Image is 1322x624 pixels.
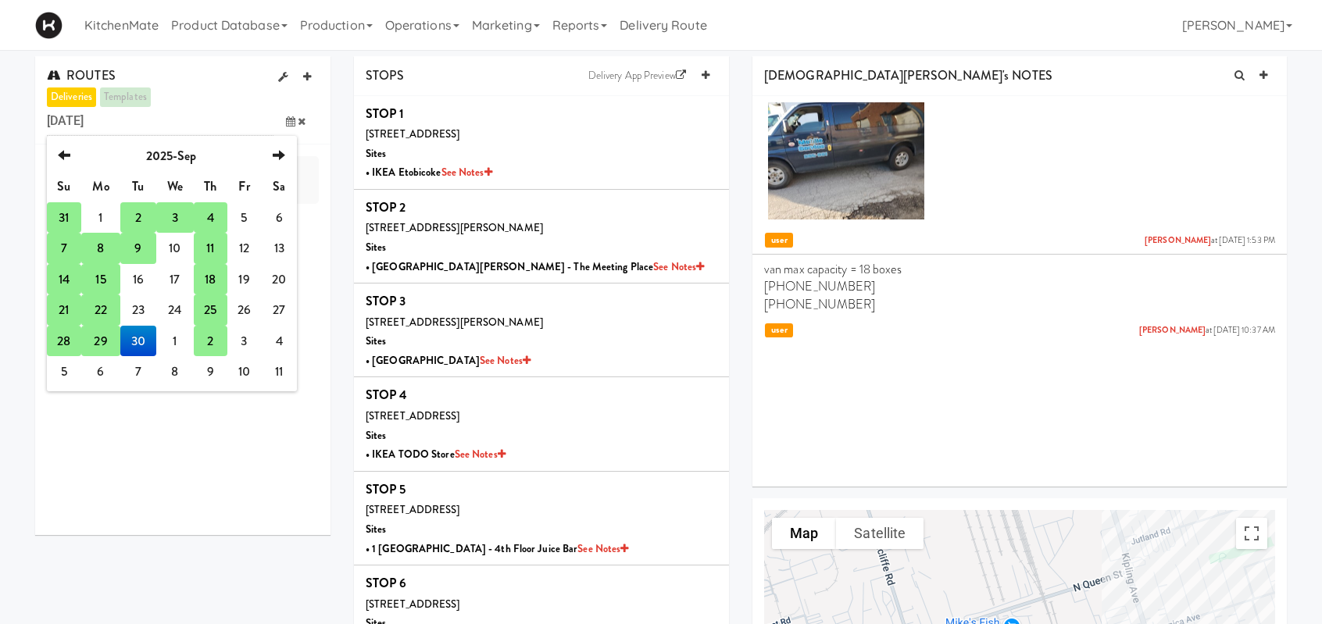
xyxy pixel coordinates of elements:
th: Th [194,171,227,202]
td: 3 [227,326,262,357]
td: 5 [47,356,81,387]
td: 6 [261,202,297,234]
a: See Notes [455,447,506,462]
a: [PERSON_NAME] [1139,324,1206,336]
td: 13 [261,233,297,264]
li: STOP 2[STREET_ADDRESS][PERSON_NAME]Sites• [GEOGRAPHIC_DATA][PERSON_NAME] - The Meeting PlaceSee N... [354,190,729,283]
td: 20 [261,264,297,295]
a: See Notes [480,353,531,368]
td: 3 [156,202,195,234]
td: 30 [120,326,155,357]
td: 8 [81,233,120,264]
span: at [DATE] 10:37 AM [1139,325,1275,337]
a: [PERSON_NAME] [1145,234,1211,246]
th: Mo [81,171,120,202]
td: 11 [194,233,227,264]
td: 16 [120,264,155,295]
b: Sites [366,522,387,537]
td: 6 [81,356,120,387]
li: STOP 4[STREET_ADDRESS]Sites• IKEA TODO StoreSee Notes [354,377,729,471]
div: [STREET_ADDRESS][PERSON_NAME] [366,313,717,333]
li: STOP 3[STREET_ADDRESS][PERSON_NAME]Sites• [GEOGRAPHIC_DATA]See Notes [354,283,729,377]
td: 23 [120,294,155,326]
button: Toggle fullscreen view [1236,518,1267,549]
button: Show street map [772,518,836,549]
td: 4 [194,202,227,234]
td: 29 [81,326,120,357]
div: [STREET_ADDRESS] [366,407,717,426]
b: • 1 [GEOGRAPHIC_DATA] - 4th Floor Juice Bar [366,541,628,556]
td: 22 [81,294,120,326]
td: 10 [156,233,195,264]
div: [STREET_ADDRESS] [366,125,717,144]
span: [DEMOGRAPHIC_DATA][PERSON_NAME]'s NOTES [764,66,1052,84]
a: Delivery App Preview [581,64,694,87]
li: STOP 5[STREET_ADDRESS]Sites• 1 [GEOGRAPHIC_DATA] - 4th Floor Juice BarSee Notes [354,472,729,565]
td: 5 [227,202,262,234]
td: 7 [120,356,155,387]
p: [PHONE_NUMBER] [764,278,1275,295]
a: deliveries [47,87,96,107]
td: 24 [156,294,195,326]
td: 7 [47,233,81,264]
td: 17 [156,264,195,295]
th: Sa [261,171,297,202]
td: 10 [227,356,262,387]
td: 15 [81,264,120,295]
b: STOP 3 [366,292,406,310]
b: STOP 6 [366,574,407,592]
th: Su [47,171,81,202]
b: • [GEOGRAPHIC_DATA] [366,353,531,368]
td: 19 [227,264,262,295]
td: 28 [47,326,81,357]
div: [STREET_ADDRESS][PERSON_NAME] [366,219,717,238]
p: van max capacity = 18 boxes [764,261,1275,278]
td: 18 [194,264,227,295]
img: Micromart [35,12,63,39]
th: 2025-Sep [81,141,262,172]
b: STOP 1 [366,105,405,123]
td: 21 [47,294,81,326]
td: 12 [227,233,262,264]
b: • [GEOGRAPHIC_DATA][PERSON_NAME] - The Meeting Place [366,259,704,274]
td: 11 [261,356,297,387]
b: STOP 4 [366,386,408,404]
td: 2 [194,326,227,357]
img: qwf3lfmbytrhmqksothg.jpg [768,102,924,219]
span: at [DATE] 1:53 PM [1145,235,1275,247]
a: See Notes [441,165,492,180]
b: Sites [366,146,387,161]
button: Show satellite imagery [836,518,924,549]
td: 1 [81,202,120,234]
td: 14 [47,264,81,295]
td: 8 [156,356,195,387]
a: See Notes [577,541,628,556]
td: 2 [120,202,155,234]
th: Fr [227,171,262,202]
p: [PHONE_NUMBER] [764,296,1275,313]
td: 27 [261,294,297,326]
b: Sites [366,240,387,255]
td: 31 [47,202,81,234]
th: Tu [120,171,155,202]
div: [STREET_ADDRESS] [366,501,717,520]
b: • IKEA TODO Store [366,447,506,462]
span: user [765,233,793,248]
b: STOP 2 [366,198,406,216]
span: STOPS [366,66,405,84]
span: ROUTES [47,66,116,84]
td: 9 [120,233,155,264]
td: 26 [227,294,262,326]
li: STOP 1[STREET_ADDRESS]Sites• IKEA EtobicokeSee Notes [354,96,729,190]
b: • IKEA Etobicoke [366,165,492,180]
b: Sites [366,333,387,348]
td: 9 [194,356,227,387]
td: 25 [194,294,227,326]
div: [STREET_ADDRESS] [366,595,717,615]
th: We [156,171,195,202]
td: 4 [261,326,297,357]
b: Sites [366,428,387,443]
a: See Notes [653,259,704,274]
